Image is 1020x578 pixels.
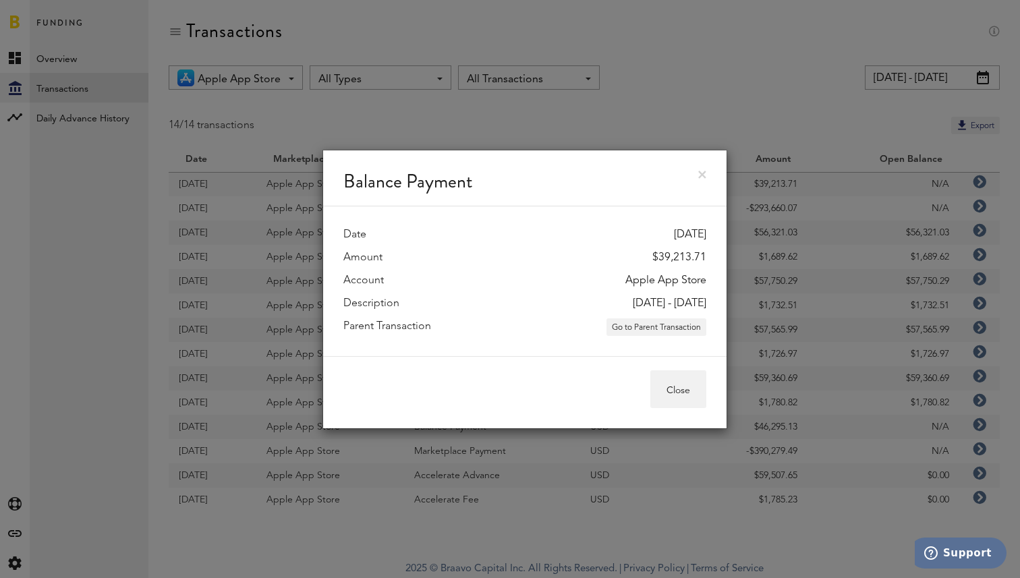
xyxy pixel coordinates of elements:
div: [DATE] - [DATE] [633,295,706,312]
button: Go to Parent Transaction [606,318,706,336]
div: $39,213.71 [652,250,706,266]
label: Description [343,295,399,312]
div: Balance Payment [323,150,727,206]
label: Amount [343,250,382,266]
div: Apple App Store [625,272,706,289]
button: Close [650,370,706,408]
label: Parent Transaction [343,318,431,336]
label: Account [343,272,384,289]
div: [DATE] [674,227,706,243]
iframe: Opens a widget where you can find more information [915,538,1007,571]
label: Date [343,227,366,243]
